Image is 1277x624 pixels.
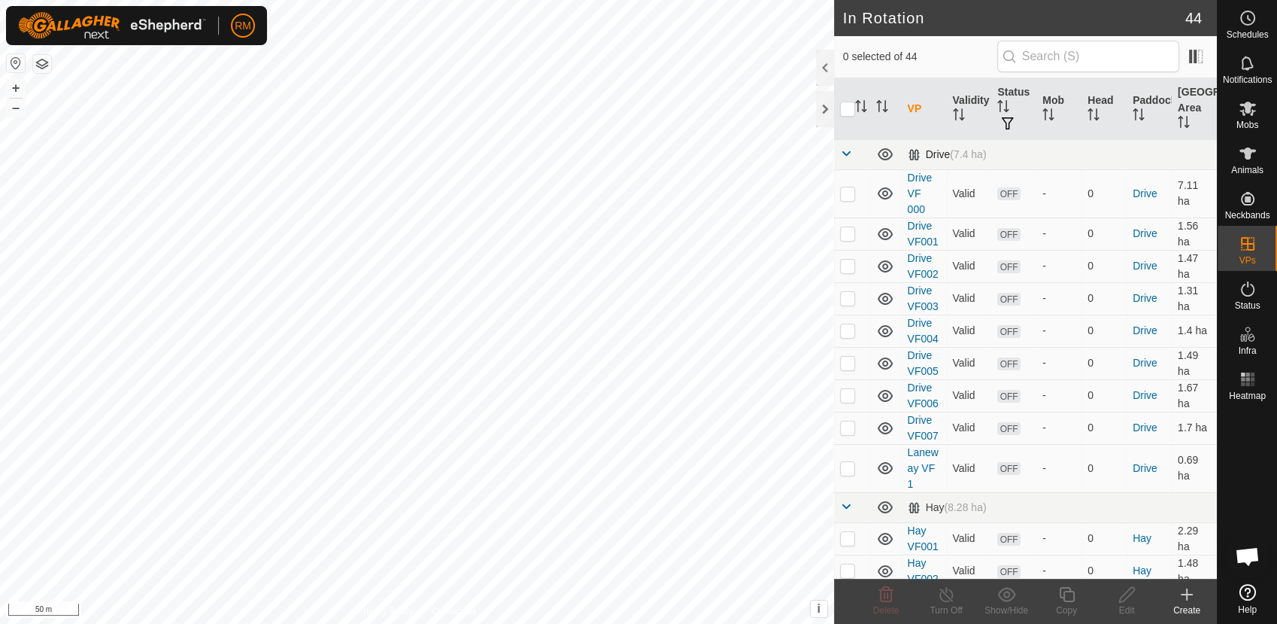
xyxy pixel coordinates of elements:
[1081,282,1127,315] td: 0
[997,228,1020,241] span: OFF
[908,220,939,248] a: Drive VF001
[1042,355,1075,371] div: -
[997,102,1009,114] p-sorticon: Activate to sort
[1133,111,1145,123] p-sorticon: Activate to sort
[1172,78,1217,140] th: [GEOGRAPHIC_DATA] Area
[1042,111,1054,123] p-sorticon: Activate to sort
[1225,534,1270,579] div: Open chat
[1133,462,1157,474] a: Drive
[811,601,827,617] button: i
[876,102,888,114] p-sorticon: Activate to sort
[908,172,933,215] a: Drive VF 000
[1172,218,1217,250] td: 1.56 ha
[947,250,992,282] td: Valid
[997,462,1020,475] span: OFF
[1036,78,1081,140] th: Mob
[1081,379,1127,412] td: 0
[1185,7,1202,29] span: 44
[1172,444,1217,492] td: 0.69 ha
[947,347,992,379] td: Valid
[997,533,1020,546] span: OFF
[947,282,992,315] td: Valid
[1133,532,1151,544] a: Hay
[1238,605,1257,614] span: Help
[1097,604,1157,617] div: Edit
[950,148,986,160] span: (7.4 ha)
[1223,75,1272,84] span: Notifications
[855,102,867,114] p-sorticon: Activate to sort
[997,325,1020,338] span: OFF
[1236,120,1258,129] span: Mobs
[1133,389,1157,401] a: Drive
[947,412,992,444] td: Valid
[1042,291,1075,306] div: -
[235,18,251,34] span: RM
[916,604,976,617] div: Turn Off
[1042,461,1075,476] div: -
[908,349,939,377] a: Drive VF005
[1172,379,1217,412] td: 1.67 ha
[976,604,1036,617] div: Show/Hide
[7,79,25,97] button: +
[7,54,25,72] button: Reset Map
[908,501,987,514] div: Hay
[1042,420,1075,436] div: -
[908,285,939,312] a: Drive VF003
[1172,522,1217,555] td: 2.29 ha
[997,187,1020,200] span: OFF
[1133,260,1157,272] a: Drive
[953,111,965,123] p-sorticon: Activate to sort
[1133,227,1157,239] a: Drive
[945,501,987,513] span: (8.28 ha)
[1081,555,1127,587] td: 0
[1127,78,1172,140] th: Paddock
[1133,292,1157,304] a: Drive
[908,557,939,585] a: Hay VF002
[1081,444,1127,492] td: 0
[947,444,992,492] td: Valid
[1081,78,1127,140] th: Head
[1224,211,1269,220] span: Neckbands
[1172,347,1217,379] td: 1.49 ha
[817,602,820,615] span: i
[18,12,206,39] img: Gallagher Logo
[1231,166,1263,175] span: Animals
[1172,315,1217,347] td: 1.4 ha
[997,422,1020,435] span: OFF
[1087,111,1100,123] p-sorticon: Activate to sort
[947,315,992,347] td: Valid
[1218,578,1277,620] a: Help
[947,169,992,218] td: Valid
[1172,282,1217,315] td: 1.31 ha
[1036,604,1097,617] div: Copy
[843,49,997,65] span: 0 selected of 44
[1081,347,1127,379] td: 0
[997,293,1020,306] span: OFF
[1172,250,1217,282] td: 1.47 ha
[1172,555,1217,587] td: 1.48 ha
[1172,412,1217,444] td: 1.7 ha
[432,604,476,618] a: Contact Us
[997,41,1179,72] input: Search (S)
[1229,391,1266,400] span: Heatmap
[1133,565,1151,577] a: Hay
[1042,258,1075,274] div: -
[33,55,51,73] button: Map Layers
[908,148,987,161] div: Drive
[908,382,939,409] a: Drive VF006
[902,78,947,140] th: VP
[1042,563,1075,579] div: -
[908,525,939,552] a: Hay VF001
[997,358,1020,370] span: OFF
[908,414,939,442] a: Drive VF007
[947,379,992,412] td: Valid
[1042,186,1075,202] div: -
[843,9,1185,27] h2: In Rotation
[1238,346,1256,355] span: Infra
[908,252,939,280] a: Drive VF002
[1133,187,1157,199] a: Drive
[1133,324,1157,336] a: Drive
[1081,218,1127,250] td: 0
[1081,522,1127,555] td: 0
[991,78,1036,140] th: Status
